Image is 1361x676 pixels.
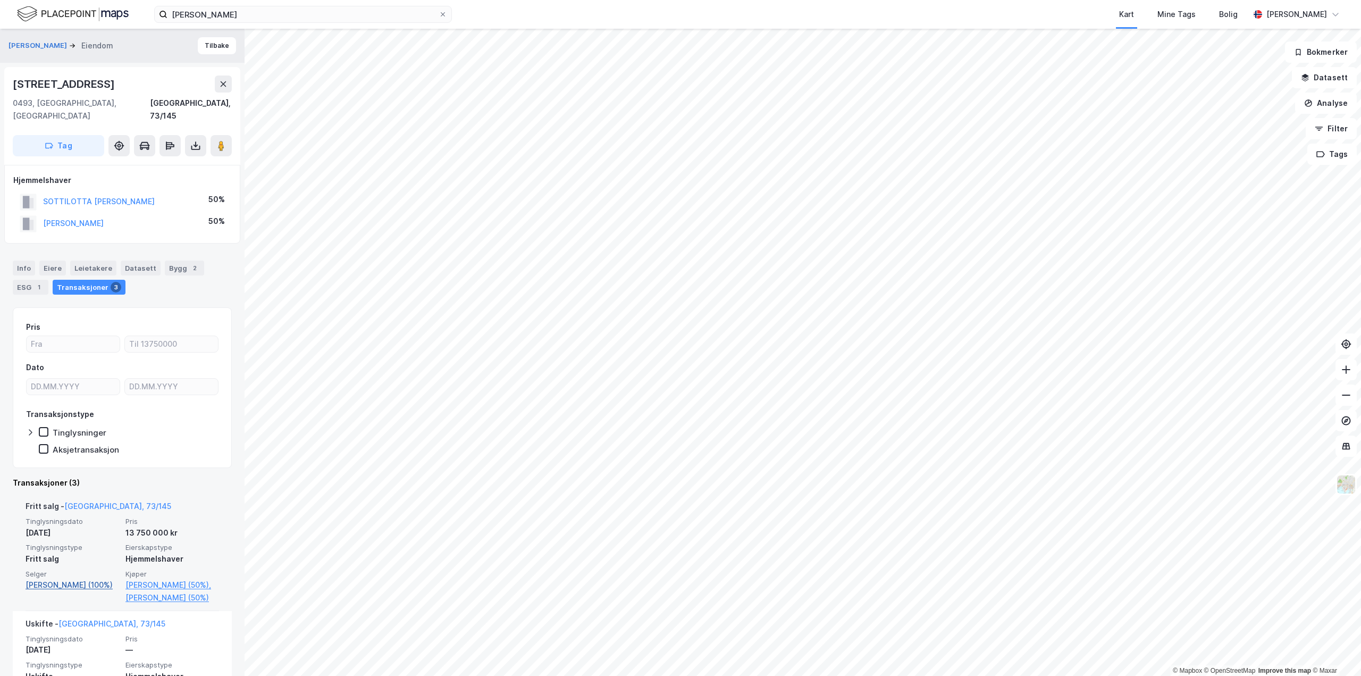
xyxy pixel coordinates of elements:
a: [PERSON_NAME] (100%) [26,579,119,591]
div: Bygg [165,261,204,276]
input: DD.MM.YYYY [125,379,218,395]
input: DD.MM.YYYY [27,379,120,395]
div: Mine Tags [1157,8,1196,21]
div: Dato [26,361,44,374]
div: Datasett [121,261,161,276]
div: Fritt salg - [26,500,171,517]
div: ESG [13,280,48,295]
div: 1 [33,282,44,293]
div: [DATE] [26,644,119,656]
button: Bokmerker [1285,41,1357,63]
span: Tinglysningsdato [26,517,119,526]
span: Tinglysningsdato [26,635,119,644]
span: Pris [125,635,219,644]
div: Bolig [1219,8,1238,21]
div: [STREET_ADDRESS] [13,76,117,93]
div: Hjemmelshaver [13,174,231,187]
div: Tinglysninger [53,428,106,438]
input: Til 13750000 [125,336,218,352]
div: — [125,644,219,656]
button: Tag [13,135,104,156]
button: [PERSON_NAME] [9,40,69,51]
a: [PERSON_NAME] (50%) [125,591,219,604]
div: Aksjetransaksjon [53,445,119,455]
div: 3 [111,282,121,293]
span: Eierskapstype [125,661,219,670]
div: Transaksjoner (3) [13,477,232,489]
span: Kjøper [125,570,219,579]
div: Kart [1119,8,1134,21]
iframe: Chat Widget [1308,625,1361,676]
input: Søk på adresse, matrikkel, gårdeiere, leietakere eller personer [167,6,439,22]
div: Leietakere [70,261,116,276]
div: Fritt salg [26,553,119,565]
button: Datasett [1292,67,1357,88]
button: Filter [1306,118,1357,139]
a: [GEOGRAPHIC_DATA], 73/145 [58,619,165,628]
div: Eiendom [81,39,113,52]
div: Hjemmelshaver [125,553,219,565]
div: Kontrollprogram for chat [1308,625,1361,676]
div: Info [13,261,35,276]
span: Eierskapstype [125,543,219,552]
span: Pris [125,517,219,526]
button: Tags [1307,144,1357,165]
img: Z [1336,474,1356,495]
input: Fra [27,336,120,352]
span: Tinglysningstype [26,543,119,552]
div: Pris [26,321,40,333]
div: Transaksjonstype [26,408,94,421]
button: Tilbake [198,37,236,54]
a: Improve this map [1258,667,1311,674]
button: Analyse [1295,93,1357,114]
a: [PERSON_NAME] (50%), [125,579,219,591]
div: 50% [208,215,225,228]
div: 2 [189,263,200,273]
div: 0493, [GEOGRAPHIC_DATA], [GEOGRAPHIC_DATA] [13,97,150,122]
div: [PERSON_NAME] [1266,8,1327,21]
span: Selger [26,570,119,579]
div: [DATE] [26,527,119,539]
a: OpenStreetMap [1204,667,1256,674]
img: logo.f888ab2527a4732fd821a326f86c7f29.svg [17,5,129,23]
a: [GEOGRAPHIC_DATA], 73/145 [64,502,171,511]
div: Eiere [39,261,66,276]
span: Tinglysningstype [26,661,119,670]
div: 13 750 000 kr [125,527,219,539]
div: Transaksjoner [53,280,125,295]
div: Uskifte - [26,617,165,635]
div: 50% [208,193,225,206]
a: Mapbox [1173,667,1202,674]
div: [GEOGRAPHIC_DATA], 73/145 [150,97,232,122]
